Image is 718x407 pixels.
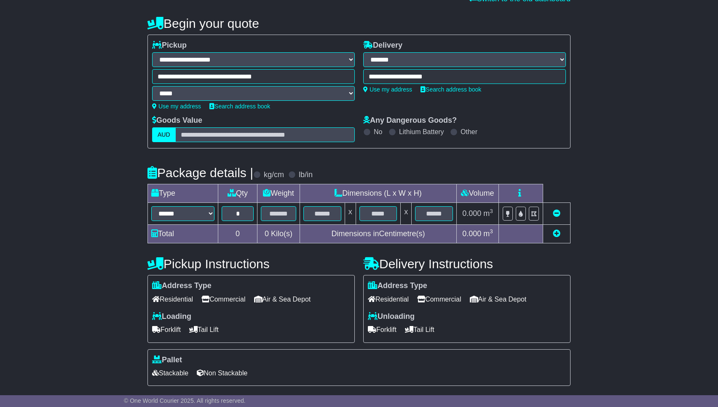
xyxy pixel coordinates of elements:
h4: Pickup Instructions [147,257,355,271]
td: Kilo(s) [257,225,300,243]
span: 0 [265,229,269,238]
td: x [401,203,412,225]
a: Search address book [209,103,270,110]
label: No [374,128,382,136]
label: Lithium Battery [399,128,444,136]
td: Qty [218,184,257,203]
label: Address Type [368,281,427,291]
label: lb/in [299,170,313,180]
label: Delivery [363,41,402,50]
span: Commercial [201,293,245,306]
a: Add new item [553,229,560,238]
a: Use my address [363,86,412,93]
span: Air & Sea Depot [470,293,527,306]
span: Commercial [417,293,461,306]
span: Tail Lift [189,323,219,336]
a: Use my address [152,103,201,110]
label: Goods Value [152,116,202,125]
label: Other [461,128,477,136]
td: Volume [456,184,498,203]
td: Total [148,225,218,243]
span: Forklift [368,323,397,336]
span: m [483,209,493,218]
label: Loading [152,312,191,321]
span: 0.000 [462,229,481,238]
td: Dimensions (L x W x H) [300,184,456,203]
a: Remove this item [553,209,560,218]
label: Any Dangerous Goods? [363,116,457,125]
label: Unloading [368,312,415,321]
span: © One World Courier 2025. All rights reserved. [124,397,246,404]
span: 0.000 [462,209,481,218]
label: AUD [152,127,176,142]
span: Non Stackable [197,367,247,380]
sup: 3 [490,208,493,214]
td: 0 [218,225,257,243]
sup: 3 [490,228,493,234]
td: x [345,203,356,225]
span: Residential [368,293,409,306]
h4: Begin your quote [147,16,571,30]
h4: Package details | [147,166,253,180]
span: Stackable [152,367,188,380]
span: Forklift [152,323,181,336]
span: Residential [152,293,193,306]
td: Dimensions in Centimetre(s) [300,225,456,243]
span: m [483,229,493,238]
label: Pallet [152,356,182,365]
td: Type [148,184,218,203]
span: Air & Sea Depot [254,293,311,306]
span: Tail Lift [405,323,434,336]
label: Address Type [152,281,212,291]
label: kg/cm [264,170,284,180]
h4: Delivery Instructions [363,257,571,271]
a: Search address book [421,86,481,93]
label: Pickup [152,41,187,50]
td: Weight [257,184,300,203]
